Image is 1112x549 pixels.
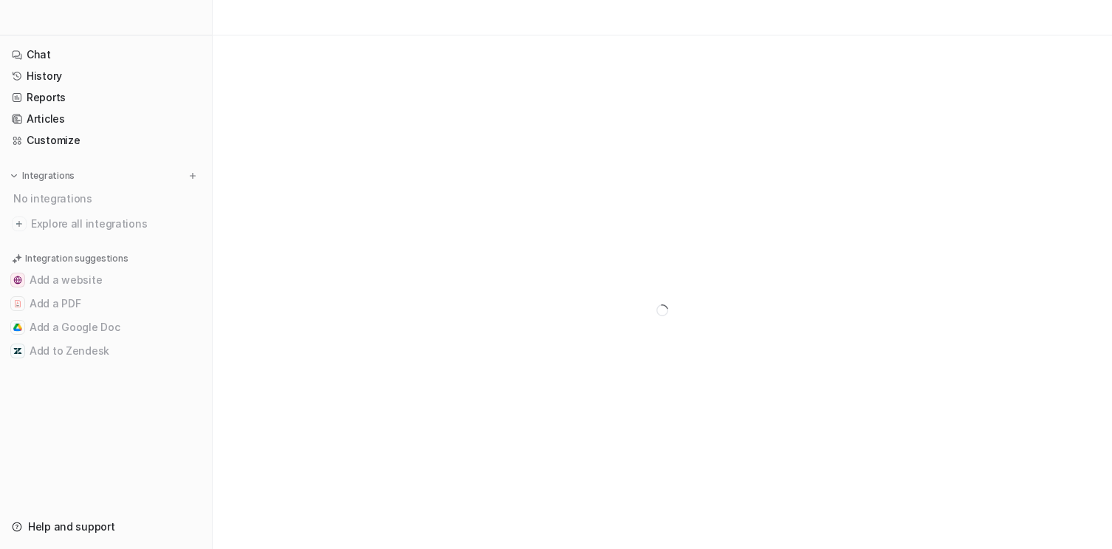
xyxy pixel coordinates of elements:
a: Customize [6,130,206,151]
button: Add a PDFAdd a PDF [6,292,206,316]
a: Reports [6,87,206,108]
button: Integrations [6,168,79,183]
img: Add a PDF [13,299,22,308]
img: Add to Zendesk [13,347,22,355]
img: menu_add.svg [188,171,198,181]
a: Help and support [6,516,206,537]
div: No integrations [9,186,206,211]
p: Integration suggestions [25,252,128,265]
span: Explore all integrations [31,212,200,236]
p: Integrations [22,170,75,182]
img: Add a Google Doc [13,323,22,332]
img: Add a website [13,276,22,284]
a: History [6,66,206,86]
a: Articles [6,109,206,129]
img: explore all integrations [12,216,27,231]
a: Chat [6,44,206,65]
a: Explore all integrations [6,214,206,234]
button: Add a Google DocAdd a Google Doc [6,316,206,339]
img: expand menu [9,171,19,181]
button: Add to ZendeskAdd to Zendesk [6,339,206,363]
button: Add a websiteAdd a website [6,268,206,292]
